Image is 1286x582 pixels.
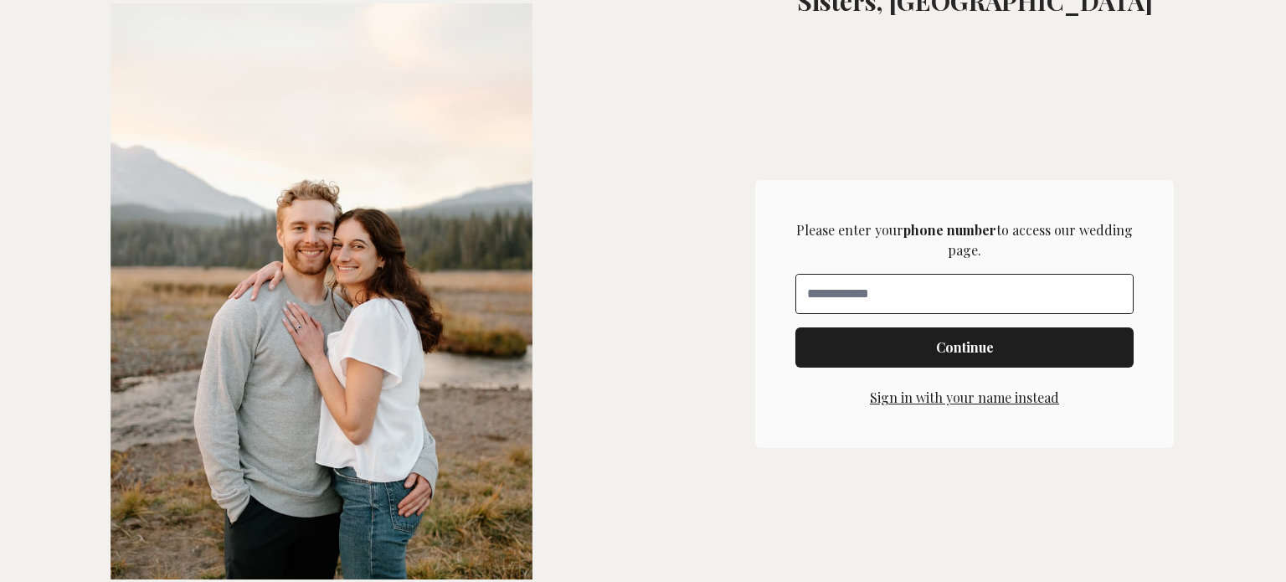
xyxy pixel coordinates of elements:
[870,388,1059,408] button: Sign in with your name instead
[903,221,996,239] strong: phone number
[936,337,994,358] span: Continue
[795,327,1134,368] button: Continue
[795,220,1134,260] p: Please enter your to access our wedding page.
